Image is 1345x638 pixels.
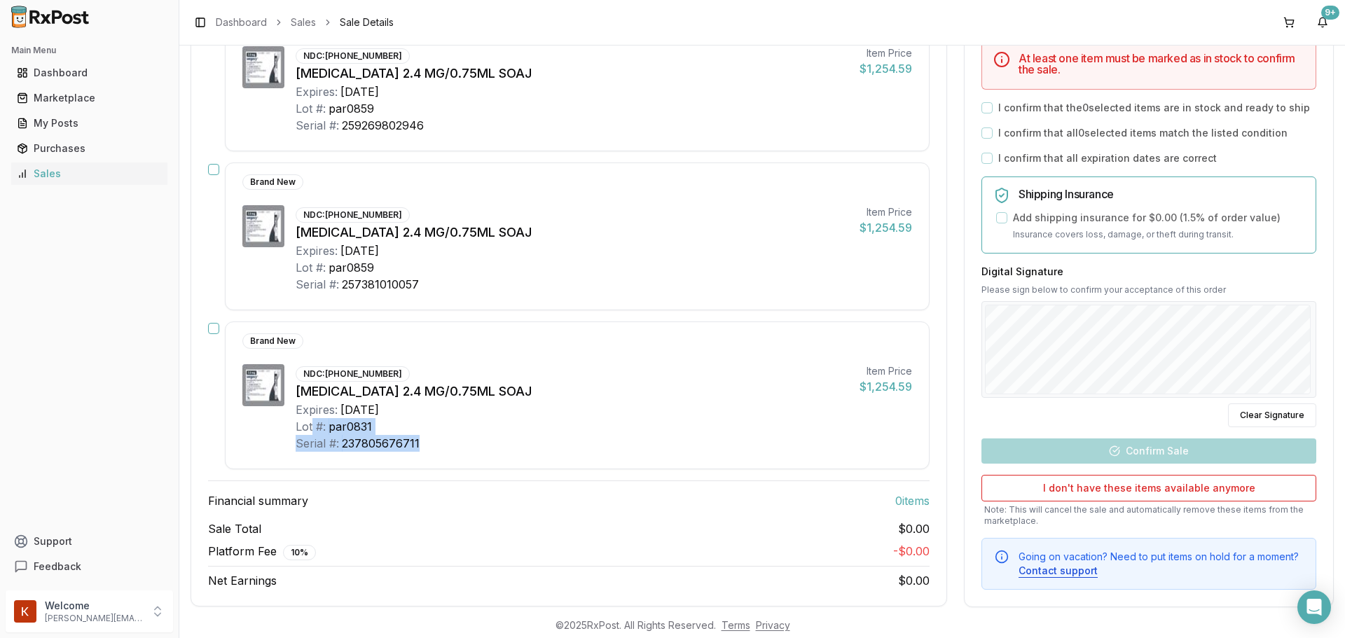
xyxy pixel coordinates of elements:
div: Brand New [242,174,303,190]
label: I confirm that all 0 selected items match the listed condition [998,126,1288,140]
label: I confirm that all expiration dates are correct [998,151,1217,165]
div: 259269802946 [342,117,424,134]
span: 0 item s [895,492,930,509]
div: [MEDICAL_DATA] 2.4 MG/0.75ML SOAJ [296,382,848,401]
div: My Posts [17,116,162,130]
a: Marketplace [11,85,167,111]
span: - $0.00 [893,544,930,558]
div: Brand New [242,333,303,349]
span: $0.00 [898,520,930,537]
label: I confirm that the 0 selected items are in stock and ready to ship [998,101,1310,115]
h5: At least one item must be marked as in stock to confirm the sale. [1019,53,1304,75]
p: Note: This will cancel the sale and automatically remove these items from the marketplace. [981,504,1316,526]
span: $0.00 [898,574,930,588]
img: Wegovy 2.4 MG/0.75ML SOAJ [242,364,284,406]
div: $1,254.59 [860,378,912,395]
button: 9+ [1311,11,1334,34]
p: Welcome [45,599,142,613]
img: Wegovy 2.4 MG/0.75ML SOAJ [242,46,284,88]
button: Clear Signature [1228,403,1316,427]
span: Sale Total [208,520,261,537]
img: RxPost Logo [6,6,95,28]
p: [PERSON_NAME][EMAIL_ADDRESS][DOMAIN_NAME] [45,613,142,624]
div: 237805676711 [342,435,420,452]
a: Sales [11,161,167,186]
div: NDC: [PHONE_NUMBER] [296,207,410,223]
p: Insurance covers loss, damage, or theft during transit. [1013,228,1304,242]
div: Expires: [296,242,338,259]
button: Support [6,529,173,554]
a: Sales [291,15,316,29]
div: par0831 [329,418,372,435]
div: [MEDICAL_DATA] 2.4 MG/0.75ML SOAJ [296,223,848,242]
div: Lot #: [296,100,326,117]
div: [DATE] [340,83,379,100]
button: Dashboard [6,62,173,84]
div: Expires: [296,401,338,418]
div: Lot #: [296,259,326,276]
div: $1,254.59 [860,60,912,77]
div: Dashboard [17,66,162,80]
div: Item Price [860,364,912,378]
span: Platform Fee [208,543,316,560]
div: Serial #: [296,435,339,452]
div: par0859 [329,259,374,276]
button: Sales [6,162,173,185]
button: Contact support [1019,563,1098,577]
div: Lot #: [296,418,326,435]
div: [DATE] [340,401,379,418]
div: [DATE] [340,242,379,259]
a: Privacy [756,619,790,631]
img: Wegovy 2.4 MG/0.75ML SOAJ [242,205,284,247]
img: User avatar [14,600,36,623]
span: Feedback [34,560,81,574]
div: 10 % [283,545,316,560]
div: $1,254.59 [860,219,912,236]
button: Purchases [6,137,173,160]
h5: Shipping Insurance [1019,188,1304,200]
div: [MEDICAL_DATA] 2.4 MG/0.75ML SOAJ [296,64,848,83]
button: Feedback [6,554,173,579]
div: Sales [17,167,162,181]
div: 9+ [1321,6,1339,20]
span: Financial summary [208,492,308,509]
div: Open Intercom Messenger [1297,590,1331,624]
a: Dashboard [11,60,167,85]
div: NDC: [PHONE_NUMBER] [296,48,410,64]
div: Purchases [17,141,162,155]
div: Serial #: [296,276,339,293]
h2: Main Menu [11,45,167,56]
div: Marketplace [17,91,162,105]
div: NDC: [PHONE_NUMBER] [296,366,410,382]
button: My Posts [6,112,173,134]
label: Add shipping insurance for $0.00 ( 1.5 % of order value) [1013,211,1281,225]
div: 257381010057 [342,276,419,293]
div: Item Price [860,205,912,219]
button: Marketplace [6,87,173,109]
button: I don't have these items available anymore [981,474,1316,501]
div: Serial #: [296,117,339,134]
a: My Posts [11,111,167,136]
div: Expires: [296,83,338,100]
a: Dashboard [216,15,267,29]
div: par0859 [329,100,374,117]
a: Purchases [11,136,167,161]
h3: Digital Signature [981,264,1316,278]
p: Please sign below to confirm your acceptance of this order [981,284,1316,295]
span: Net Earnings [208,572,277,589]
a: Terms [722,619,750,631]
span: Sale Details [340,15,394,29]
nav: breadcrumb [216,15,394,29]
div: Going on vacation? Need to put items on hold for a moment? [1019,549,1304,577]
div: Item Price [860,46,912,60]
